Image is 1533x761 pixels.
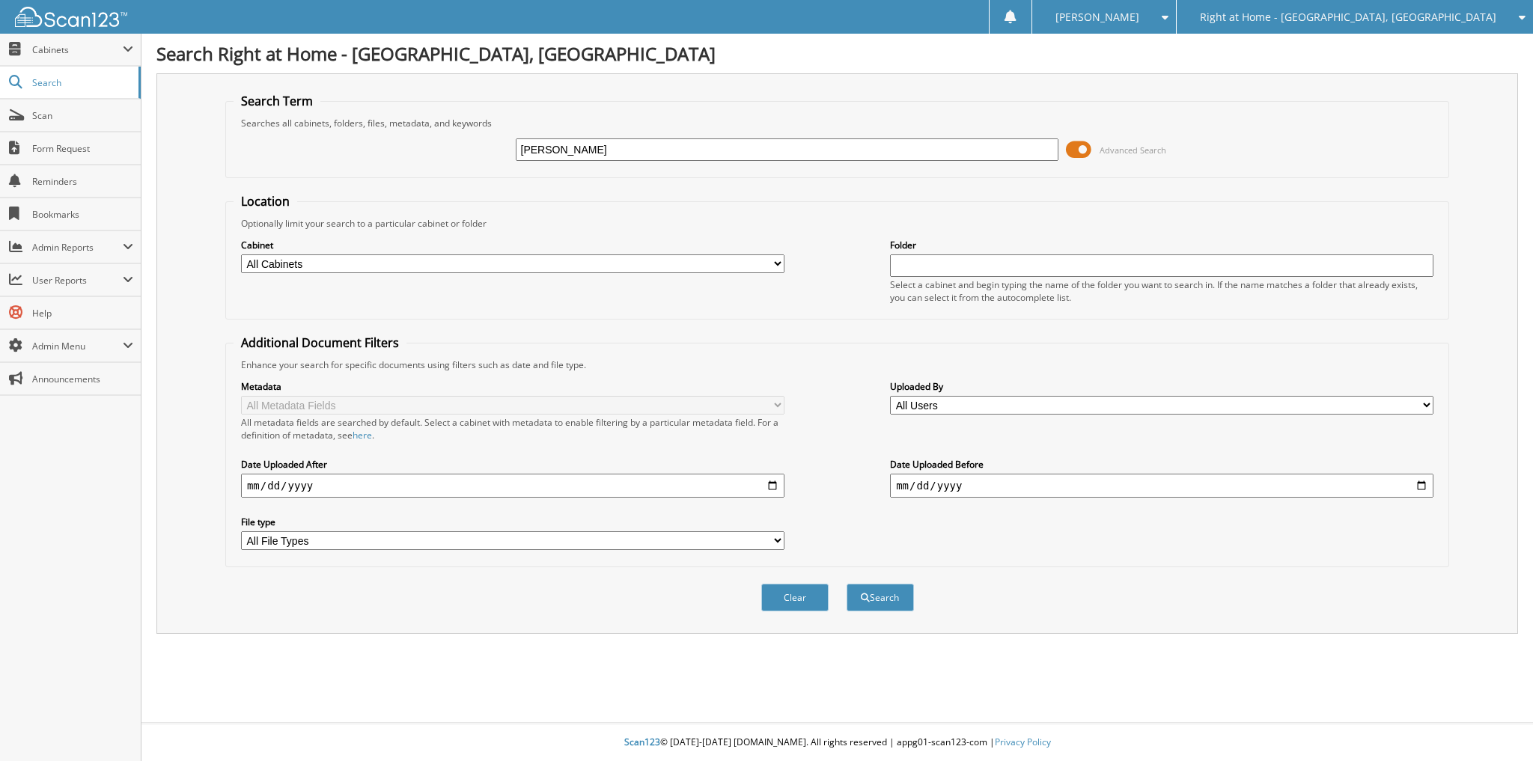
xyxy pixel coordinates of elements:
[241,380,784,393] label: Metadata
[234,93,320,109] legend: Search Term
[234,193,297,210] legend: Location
[624,736,660,748] span: Scan123
[353,429,372,441] a: here
[1055,13,1139,22] span: [PERSON_NAME]
[32,109,133,122] span: Scan
[890,239,1433,251] label: Folder
[32,175,133,188] span: Reminders
[234,117,1441,129] div: Searches all cabinets, folders, files, metadata, and keywords
[995,736,1051,748] a: Privacy Policy
[1200,13,1496,22] span: Right at Home - [GEOGRAPHIC_DATA], [GEOGRAPHIC_DATA]
[15,7,127,27] img: scan123-logo-white.svg
[241,239,784,251] label: Cabinet
[32,43,123,56] span: Cabinets
[890,380,1433,393] label: Uploaded By
[241,458,784,471] label: Date Uploaded After
[241,416,784,441] div: All metadata fields are searched by default. Select a cabinet with metadata to enable filtering b...
[32,340,123,352] span: Admin Menu
[234,334,406,351] legend: Additional Document Filters
[141,724,1533,761] div: © [DATE]-[DATE] [DOMAIN_NAME]. All rights reserved | appg01-scan123-com |
[1458,689,1533,761] iframe: Chat Widget
[241,516,784,528] label: File type
[890,458,1433,471] label: Date Uploaded Before
[241,474,784,498] input: start
[32,274,123,287] span: User Reports
[1100,144,1166,156] span: Advanced Search
[761,584,829,611] button: Clear
[32,241,123,254] span: Admin Reports
[156,41,1518,66] h1: Search Right at Home - [GEOGRAPHIC_DATA], [GEOGRAPHIC_DATA]
[32,208,133,221] span: Bookmarks
[890,474,1433,498] input: end
[847,584,914,611] button: Search
[234,217,1441,230] div: Optionally limit your search to a particular cabinet or folder
[32,373,133,385] span: Announcements
[32,76,131,89] span: Search
[32,307,133,320] span: Help
[890,278,1433,304] div: Select a cabinet and begin typing the name of the folder you want to search in. If the name match...
[234,358,1441,371] div: Enhance your search for specific documents using filters such as date and file type.
[32,142,133,155] span: Form Request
